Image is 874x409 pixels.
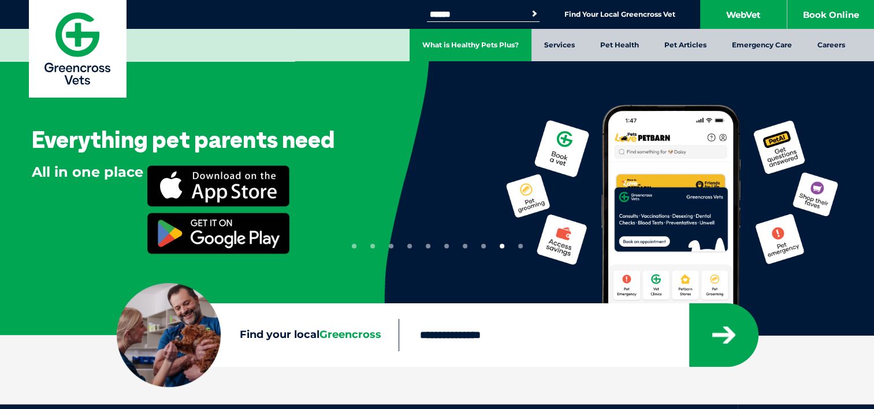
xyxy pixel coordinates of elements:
img: Petbarn App Apple store download [147,165,289,207]
a: What is Healthy Pets Plus? [410,29,531,61]
button: 5 of 10 [426,244,430,248]
a: Emergency Care [719,29,805,61]
span: Greencross [319,328,381,341]
button: 2 of 10 [370,244,375,248]
button: 7 of 10 [463,244,467,248]
button: 1 of 10 [352,244,356,248]
a: Pet Health [587,29,652,61]
p: All in one place [32,162,143,260]
button: 4 of 10 [407,244,412,248]
h3: Everything pet parents need [32,128,335,151]
button: Search [529,8,540,20]
a: Find Your Local Greencross Vet [564,10,675,19]
a: Careers [805,29,858,61]
img: petbarn Google play store app download [147,213,289,254]
button: 6 of 10 [444,244,449,248]
button: 8 of 10 [481,244,486,248]
a: Services [531,29,587,61]
label: Find your local [117,326,399,344]
a: Pet Articles [652,29,719,61]
button: 3 of 10 [389,244,393,248]
button: 10 of 10 [518,244,523,248]
button: 9 of 10 [500,244,504,248]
